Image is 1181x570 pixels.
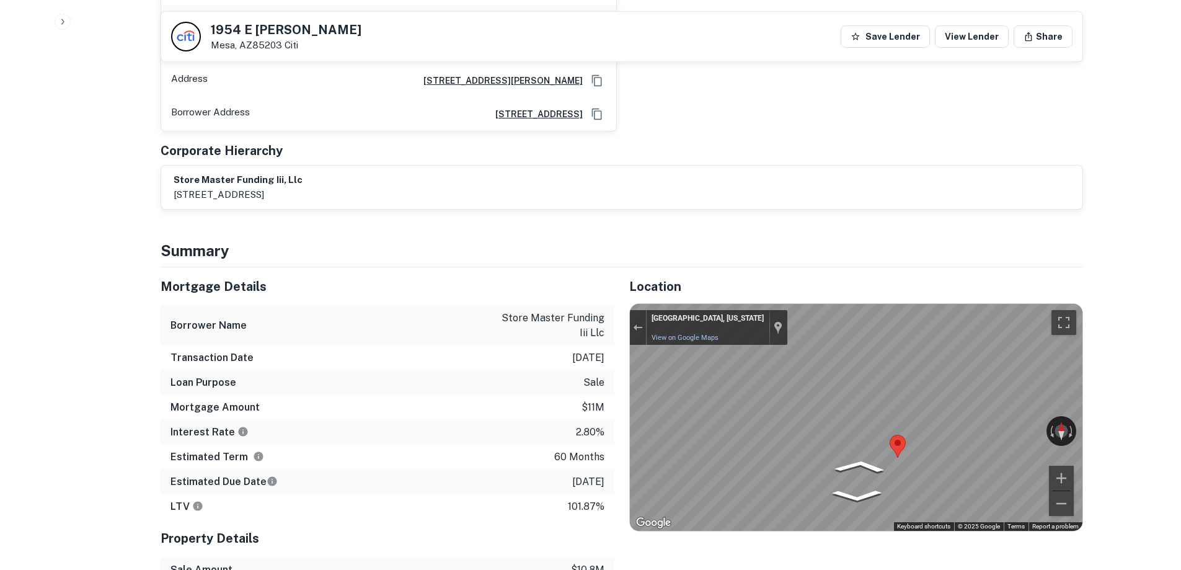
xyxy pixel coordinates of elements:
button: Exit the Street View [630,319,646,336]
h5: Corporate Hierarchy [161,141,283,160]
h6: Interest Rate [170,425,249,440]
h6: Loan Purpose [170,375,236,390]
button: Toggle fullscreen view [1051,310,1076,335]
button: Reset the view [1055,416,1068,446]
h5: Mortgage Details [161,277,614,296]
button: Copy Address [588,71,606,90]
a: Citi [285,40,298,50]
button: Copy Address [588,105,606,123]
h6: Transaction Date [170,350,254,365]
path: Go South [819,487,895,505]
div: Map [630,304,1082,531]
h6: Borrower Name [170,318,247,333]
h4: Summary [161,239,1083,262]
img: Google [633,515,674,531]
h6: store master funding iii, llc [174,173,303,187]
span: © 2025 Google [958,523,1000,530]
iframe: Chat Widget [1119,471,1181,530]
div: Street View [630,304,1082,531]
p: [STREET_ADDRESS] [174,187,303,202]
button: Save Lender [841,25,930,48]
a: [STREET_ADDRESS][PERSON_NAME] [414,74,583,87]
svg: Estimate is based on a standard schedule for this type of loan. [267,476,278,487]
a: Report a problem [1032,523,1079,530]
p: 2.80% [576,425,604,440]
a: Terms (opens in new tab) [1007,523,1025,530]
svg: The interest rates displayed on the website are for informational purposes only and may be report... [237,426,249,437]
button: Rotate counterclockwise [1046,416,1055,446]
p: [DATE] [572,474,604,489]
h6: Mortgage Amount [170,400,260,415]
p: 60 months [554,450,604,465]
a: Open this area in Google Maps (opens a new window) [633,515,674,531]
path: Go North [820,456,899,476]
h5: 1954 E [PERSON_NAME] [211,24,361,36]
h5: Property Details [161,529,614,548]
button: Keyboard shortcuts [897,522,950,531]
a: View Lender [935,25,1009,48]
svg: LTVs displayed on the website are for informational purposes only and may be reported incorrectly... [192,501,203,512]
button: Share [1014,25,1073,48]
h6: Estimated Due Date [170,474,278,489]
p: [DATE] [572,350,604,365]
div: [GEOGRAPHIC_DATA], [US_STATE] [652,314,764,324]
p: Address [171,71,208,90]
h5: Location [629,277,1083,296]
a: View on Google Maps [652,334,719,342]
a: [STREET_ADDRESS] [485,107,583,121]
button: Rotate clockwise [1068,416,1076,446]
h6: LTV [170,499,203,514]
p: 101.87% [568,499,604,514]
p: $11m [582,400,604,415]
h6: Estimated Term [170,450,264,465]
p: store master funding iii llc [493,311,604,341]
button: Zoom out [1049,491,1074,516]
p: Mesa, AZ85203 [211,40,361,51]
p: sale [583,375,604,390]
svg: Term is based on a standard schedule for this type of loan. [253,451,264,462]
p: Borrower Address [171,105,250,123]
a: Show location on map [774,321,782,334]
button: Zoom in [1049,466,1074,491]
